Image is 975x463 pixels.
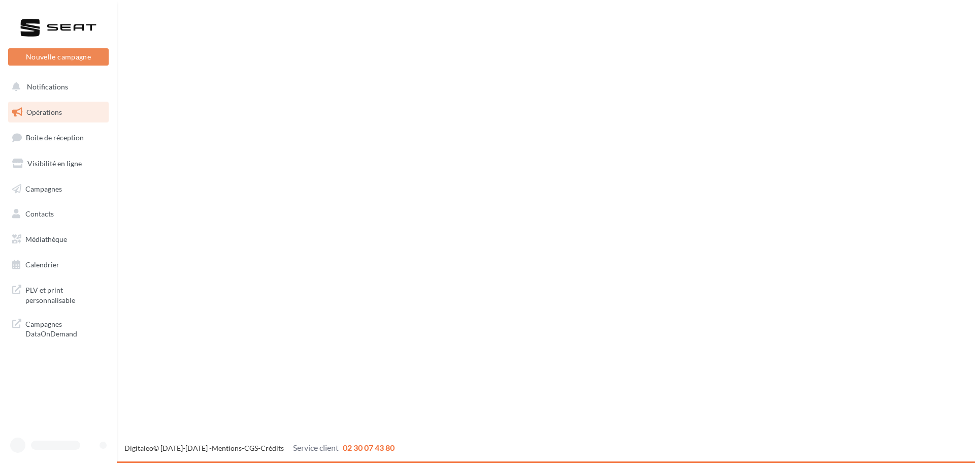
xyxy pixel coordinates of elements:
[124,444,395,452] span: © [DATE]-[DATE] - - -
[27,82,68,91] span: Notifications
[27,159,82,168] span: Visibilité en ligne
[124,444,153,452] a: Digitaleo
[244,444,258,452] a: CGS
[212,444,242,452] a: Mentions
[25,317,105,339] span: Campagnes DataOnDemand
[25,260,59,269] span: Calendrier
[6,254,111,275] a: Calendrier
[26,108,62,116] span: Opérations
[25,209,54,218] span: Contacts
[25,184,62,193] span: Campagnes
[293,443,339,452] span: Service client
[6,313,111,343] a: Campagnes DataOnDemand
[6,203,111,225] a: Contacts
[25,283,105,305] span: PLV et print personnalisable
[8,48,109,66] button: Nouvelle campagne
[6,102,111,123] a: Opérations
[25,235,67,243] span: Médiathèque
[6,76,107,98] button: Notifications
[261,444,284,452] a: Crédits
[6,153,111,174] a: Visibilité en ligne
[26,133,84,142] span: Boîte de réception
[343,443,395,452] span: 02 30 07 43 80
[6,279,111,309] a: PLV et print personnalisable
[6,127,111,148] a: Boîte de réception
[6,178,111,200] a: Campagnes
[6,229,111,250] a: Médiathèque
